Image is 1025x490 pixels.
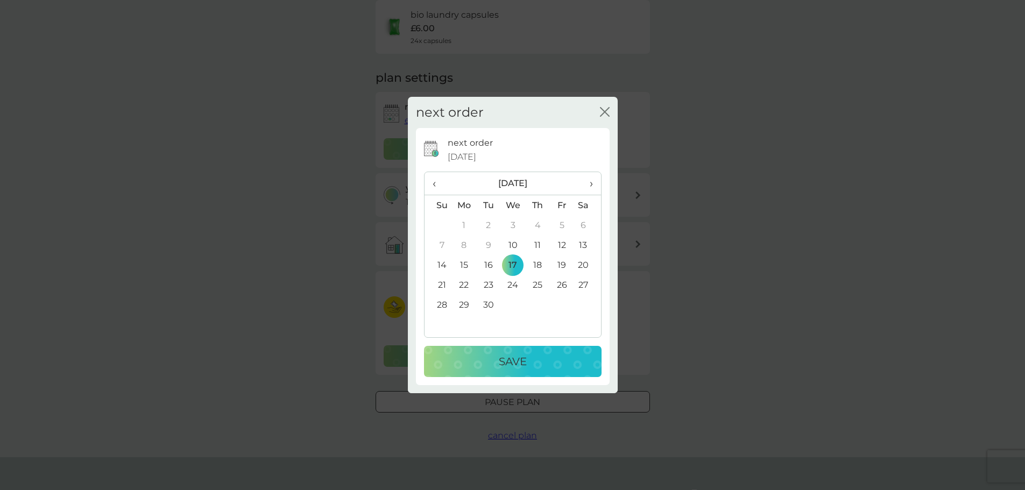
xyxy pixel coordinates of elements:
td: 9 [476,235,500,255]
td: 18 [525,255,549,275]
td: 24 [500,275,525,295]
td: 15 [452,255,477,275]
td: 3 [500,215,525,235]
td: 5 [550,215,574,235]
button: close [600,107,610,118]
th: We [500,195,525,216]
td: 23 [476,275,500,295]
td: 7 [425,235,452,255]
td: 6 [574,215,600,235]
td: 27 [574,275,600,295]
td: 16 [476,255,500,275]
td: 21 [425,275,452,295]
th: Sa [574,195,600,216]
span: › [582,172,592,195]
td: 2 [476,215,500,235]
td: 17 [500,255,525,275]
span: [DATE] [448,150,476,164]
td: 20 [574,255,600,275]
td: 30 [476,295,500,315]
th: Th [525,195,549,216]
th: [DATE] [452,172,574,195]
td: 25 [525,275,549,295]
td: 19 [550,255,574,275]
span: ‹ [433,172,444,195]
td: 4 [525,215,549,235]
th: Mo [452,195,477,216]
td: 14 [425,255,452,275]
td: 12 [550,235,574,255]
th: Fr [550,195,574,216]
td: 28 [425,295,452,315]
h2: next order [416,105,484,120]
p: next order [448,136,493,150]
th: Tu [476,195,500,216]
td: 29 [452,295,477,315]
td: 26 [550,275,574,295]
td: 8 [452,235,477,255]
th: Su [425,195,452,216]
td: 10 [500,235,525,255]
button: Save [424,346,602,377]
td: 11 [525,235,549,255]
td: 22 [452,275,477,295]
p: Save [499,353,527,370]
td: 13 [574,235,600,255]
td: 1 [452,215,477,235]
